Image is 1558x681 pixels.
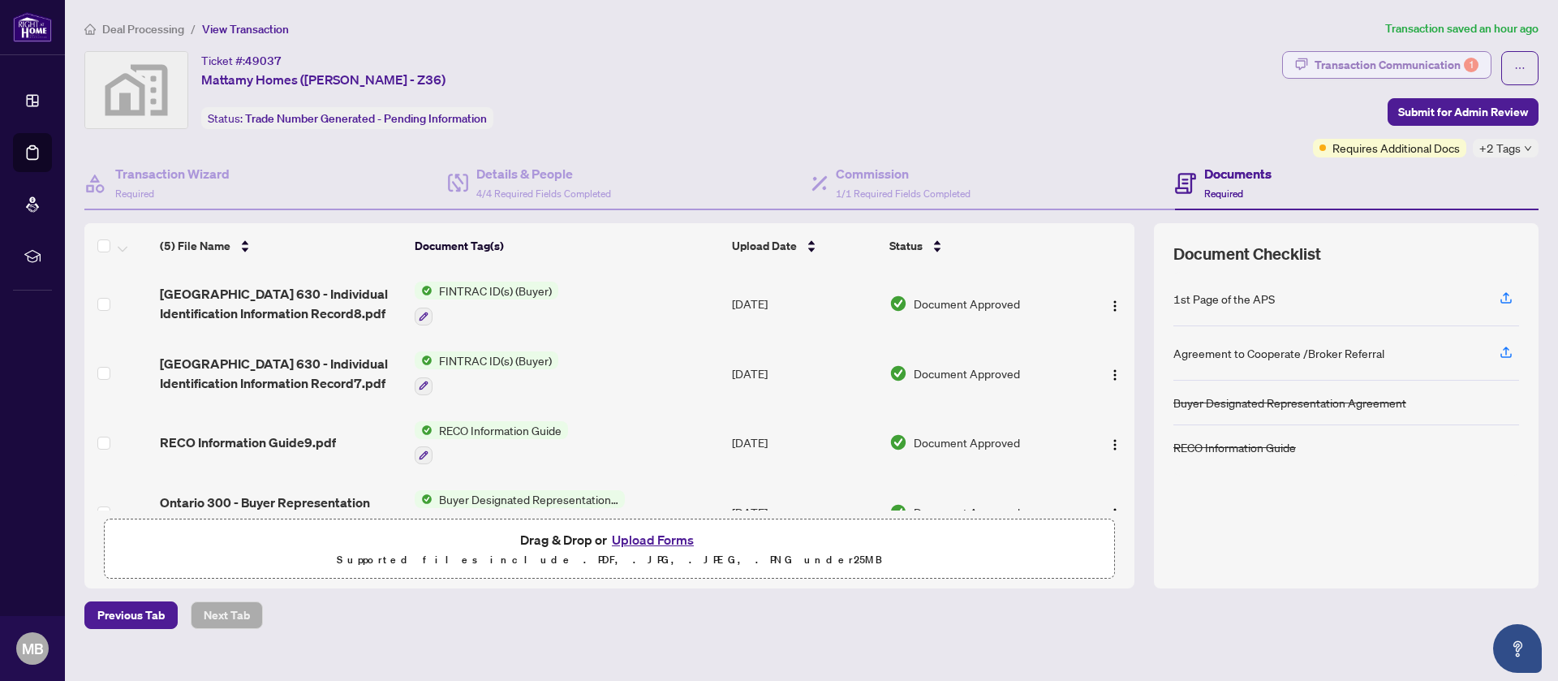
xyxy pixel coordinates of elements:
div: Status: [201,107,493,129]
th: (5) File Name [153,223,407,269]
img: logo [13,12,52,42]
img: Document Status [889,364,907,382]
span: ellipsis [1514,62,1526,74]
span: 1/1 Required Fields Completed [836,187,971,200]
h4: Details & People [476,164,611,183]
div: Agreement to Cooperate /Broker Referral [1173,344,1384,362]
img: Logo [1108,369,1121,381]
span: (5) File Name [160,237,230,255]
span: Ontario 300 - Buyer Representation Agreement Authority for Purchase or Lease.pdf [160,493,401,532]
span: Document Approved [914,433,1020,451]
button: Status IconRECO Information Guide [415,421,568,465]
article: Transaction saved an hour ago [1385,19,1539,38]
span: Submit for Admin Review [1398,99,1528,125]
img: Status Icon [415,282,433,300]
span: Trade Number Generated - Pending Information [245,111,487,126]
button: Open asap [1493,624,1542,673]
td: [DATE] [725,408,883,478]
h4: Commission [836,164,971,183]
span: +2 Tags [1479,139,1521,157]
span: [GEOGRAPHIC_DATA] 630 - Individual Identification Information Record8.pdf [160,284,401,323]
img: svg%3e [85,52,187,128]
span: Document Approved [914,364,1020,382]
div: Buyer Designated Representation Agreement [1173,394,1406,412]
img: Document Status [889,295,907,312]
span: home [84,24,96,35]
button: Logo [1102,360,1128,386]
button: Logo [1102,429,1128,455]
span: Deal Processing [102,22,184,37]
span: Document Approved [914,295,1020,312]
button: Logo [1102,499,1128,525]
th: Status [883,223,1079,269]
button: Upload Forms [607,529,699,550]
th: Upload Date [725,223,883,269]
img: Document Status [889,503,907,521]
p: Supported files include .PDF, .JPG, .JPEG, .PNG under 25 MB [114,550,1104,570]
th: Document Tag(s) [408,223,726,269]
button: Transaction Communication1 [1282,51,1491,79]
span: RECO Information Guide [433,421,568,439]
div: 1 [1464,58,1478,72]
button: Status IconFINTRAC ID(s) (Buyer) [415,282,558,325]
span: Required [115,187,154,200]
span: FINTRAC ID(s) (Buyer) [433,282,558,300]
img: Logo [1108,507,1121,520]
li: / [191,19,196,38]
span: RECO Information Guide9.pdf [160,433,336,452]
img: Status Icon [415,351,433,369]
img: Status Icon [415,490,433,508]
td: [DATE] [725,269,883,338]
span: Mattamy Homes ([PERSON_NAME] - Z36) [201,70,445,89]
span: Upload Date [732,237,797,255]
img: Status Icon [415,421,433,439]
img: Logo [1108,438,1121,451]
span: Document Approved [914,503,1020,521]
img: Document Status [889,433,907,451]
button: Submit for Admin Review [1388,98,1539,126]
span: Requires Additional Docs [1332,139,1460,157]
button: Previous Tab [84,601,178,629]
span: FINTRAC ID(s) (Buyer) [433,351,558,369]
span: Drag & Drop or [520,529,699,550]
span: View Transaction [202,22,289,37]
img: Logo [1108,300,1121,312]
span: Buyer Designated Representation Agreement [433,490,625,508]
span: Status [889,237,923,255]
td: [DATE] [725,477,883,547]
span: Previous Tab [97,602,165,628]
div: Transaction Communication [1315,52,1478,78]
span: down [1524,144,1532,153]
span: MB [22,637,44,660]
span: 49037 [245,54,282,68]
button: Logo [1102,291,1128,317]
button: Status IconFINTRAC ID(s) (Buyer) [415,351,558,395]
span: [GEOGRAPHIC_DATA] 630 - Individual Identification Information Record7.pdf [160,354,401,393]
button: Next Tab [191,601,263,629]
span: Document Checklist [1173,243,1321,265]
div: Ticket #: [201,51,282,70]
div: RECO Information Guide [1173,438,1296,456]
h4: Transaction Wizard [115,164,230,183]
button: Status IconBuyer Designated Representation Agreement [415,490,625,534]
td: [DATE] [725,338,883,408]
span: Required [1204,187,1243,200]
span: 4/4 Required Fields Completed [476,187,611,200]
div: 1st Page of the APS [1173,290,1275,308]
h4: Documents [1204,164,1272,183]
span: Drag & Drop orUpload FormsSupported files include .PDF, .JPG, .JPEG, .PNG under25MB [105,519,1114,580]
